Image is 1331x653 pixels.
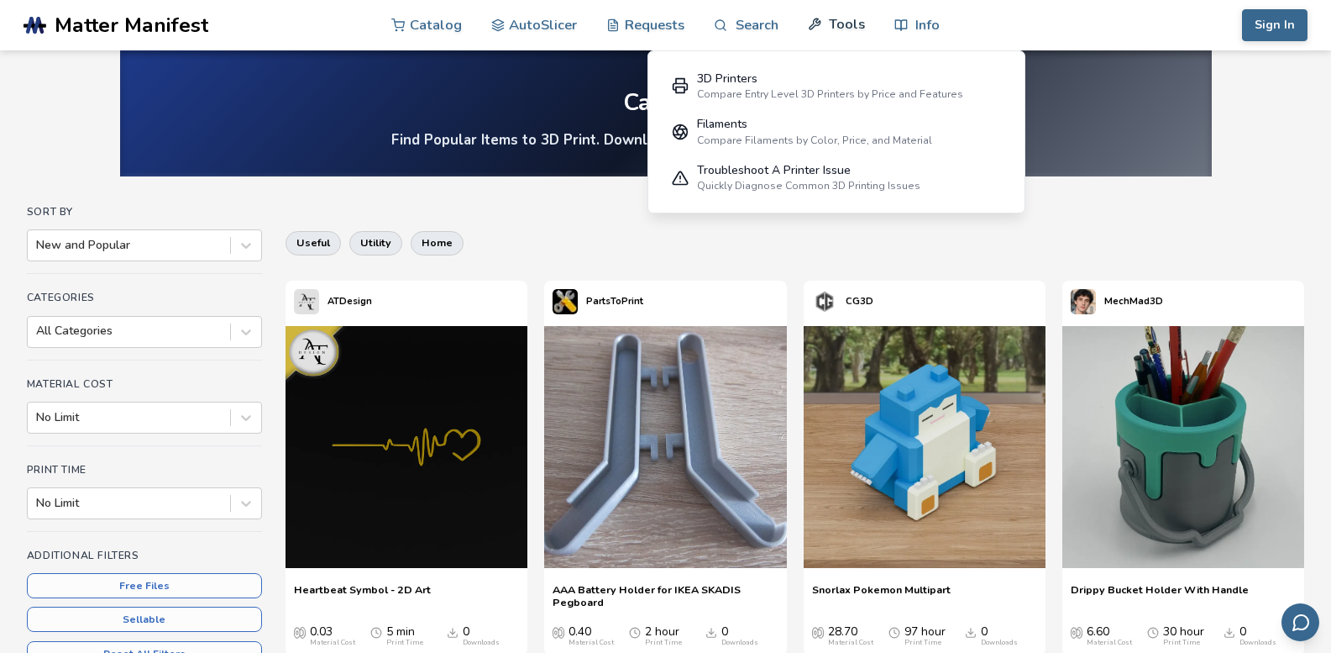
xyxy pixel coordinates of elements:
div: 0 [1239,625,1276,647]
img: ATDesign's profile [294,289,319,314]
p: ATDesign [328,292,372,310]
span: Average Print Time [370,625,382,639]
span: Downloads [965,625,977,639]
div: 0 [463,625,500,647]
input: New and Popular [36,239,39,252]
span: Average Print Time [888,625,900,639]
p: MechMad3D [1104,292,1163,310]
button: Send feedback via email [1281,603,1319,641]
span: Average Print Time [1147,625,1159,639]
input: All Categories [36,324,39,338]
img: CG3D's profile [812,289,837,314]
div: Catalog [623,90,709,116]
h4: Additional Filters [27,550,262,561]
div: Print Time [904,639,941,647]
a: Troubleshoot A Printer IssueQuickly Diagnose Common 3D Printing Issues [660,155,1013,201]
div: Compare Entry Level 3D Printers by Price and Features [697,88,963,100]
a: ATDesign's profileATDesign [286,281,380,323]
div: 6.60 [1087,625,1132,647]
span: Average Cost [1071,625,1082,639]
div: 3D Printers [697,72,963,86]
a: Drippy Bucket Holder With Handle [1071,583,1249,608]
span: Average Cost [812,625,824,639]
button: useful [286,231,341,255]
div: Compare Filaments by Color, Price, and Material [697,134,932,146]
p: CG3D [846,292,873,310]
div: 2 hour [645,625,682,647]
div: Material Cost [310,639,355,647]
div: 28.70 [828,625,873,647]
h4: Sort By [27,206,262,218]
a: PartsToPrint's profilePartsToPrint [544,281,652,323]
a: MechMad3D's profileMechMad3D [1062,281,1171,323]
h4: Print Time [27,464,262,476]
div: Material Cost [828,639,873,647]
button: Sellable [27,607,262,632]
div: 97 hour [904,625,946,647]
div: 0 [981,625,1018,647]
a: AAA Battery Holder for IKEA SKADIS Pegboard [553,583,778,608]
div: 0.03 [310,625,355,647]
div: 30 hour [1163,625,1204,647]
div: Print Time [645,639,682,647]
span: Average Cost [553,625,564,639]
div: Material Cost [569,639,614,647]
div: 0 [721,625,758,647]
div: Print Time [1163,639,1200,647]
img: PartsToPrint's profile [553,289,578,314]
div: Downloads [463,639,500,647]
div: Downloads [981,639,1018,647]
button: home [411,231,464,255]
h4: Find Popular Items to 3D Print. Download Ready to Print Files. [391,130,941,150]
button: utility [349,231,402,255]
a: Heartbeat Symbol - 2D Art [294,583,431,608]
div: Filaments [697,118,932,131]
input: No Limit [36,411,39,424]
a: CG3D's profileCG3D [804,281,882,323]
span: Downloads [1224,625,1235,639]
div: Downloads [1239,639,1276,647]
button: Sign In [1242,9,1307,41]
div: Troubleshoot A Printer Issue [697,164,920,177]
input: No Limit [36,497,39,510]
div: 0.40 [569,625,614,647]
span: Average Cost [294,625,306,639]
span: Downloads [447,625,459,639]
a: 3D PrintersCompare Entry Level 3D Printers by Price and Features [660,63,1013,109]
button: Free Files [27,573,262,598]
div: 5 min [386,625,423,647]
div: Material Cost [1087,639,1132,647]
span: Average Print Time [629,625,641,639]
a: Snorlax Pokemon Multipart [812,583,951,608]
div: Print Time [386,639,423,647]
a: FilamentsCompare Filaments by Color, Price, and Material [660,109,1013,155]
span: Matter Manifest [55,13,208,37]
h4: Material Cost [27,378,262,390]
h4: Categories [27,292,262,303]
div: Quickly Diagnose Common 3D Printing Issues [697,180,920,192]
span: Downloads [705,625,717,639]
p: PartsToPrint [586,292,643,310]
img: MechMad3D's profile [1071,289,1096,314]
div: Downloads [721,639,758,647]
